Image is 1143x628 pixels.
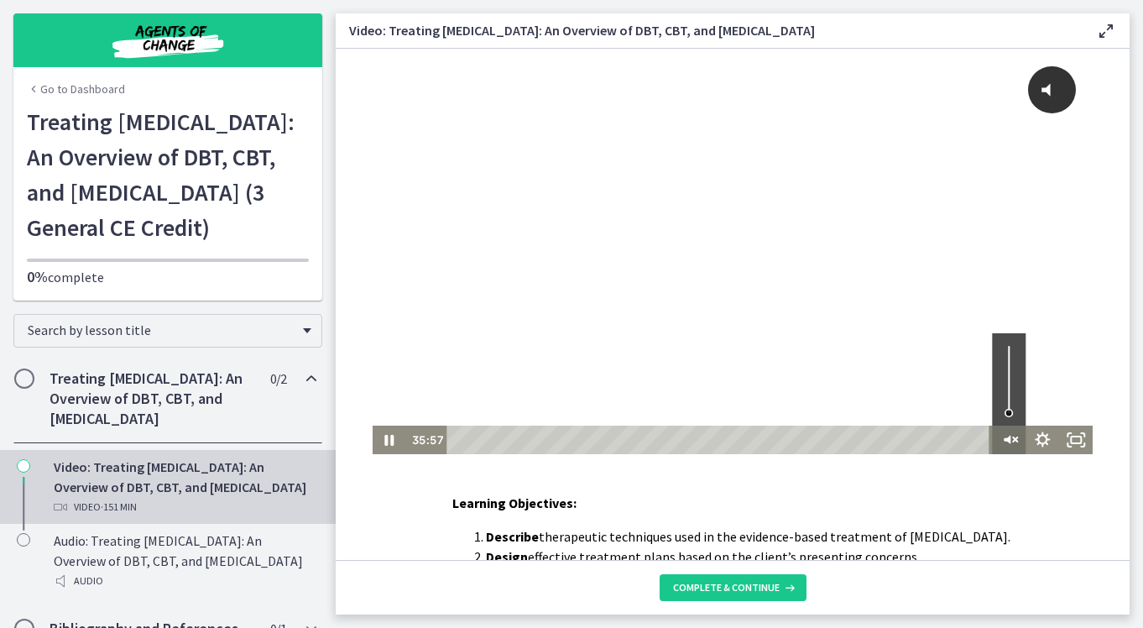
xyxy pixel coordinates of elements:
button: Unmute [656,377,690,406]
img: Agents of Change [67,20,269,60]
span: 0 / 2 [270,369,286,389]
div: Audio: Treating [MEDICAL_DATA]: An Overview of DBT, CBT, and [MEDICAL_DATA] [54,531,316,591]
h2: Treating [MEDICAL_DATA]: An Overview of DBT, CBT, and [MEDICAL_DATA] [50,369,254,429]
span: Complete & continue [673,581,780,594]
button: Show settings menu [690,377,723,406]
strong: Describe [486,528,539,545]
button: Fullscreen [723,377,757,406]
div: Video: Treating [MEDICAL_DATA]: An Overview of DBT, CBT, and [MEDICAL_DATA] [54,457,316,517]
a: Go to Dashboard [27,81,125,97]
div: Volume [656,285,690,377]
strong: Design [486,548,528,565]
iframe: Video Lesson [336,49,1130,454]
div: Search by lesson title [13,314,322,348]
li: therapeutic techniques used in the evidence-based treatment of [MEDICAL_DATA]. [486,526,1013,547]
p: complete [27,267,309,287]
span: · 151 min [101,497,137,517]
li: effective treatment plans based on the client’s presenting concerns. [486,547,1013,567]
h3: Video: Treating [MEDICAL_DATA]: An Overview of DBT, CBT, and [MEDICAL_DATA] [349,20,1069,40]
span: Learning Objectives: [452,495,577,511]
div: Video [54,497,316,517]
div: Audio [54,571,316,591]
button: Complete & continue [660,574,806,601]
span: 0% [27,267,48,286]
span: Search by lesson title [28,322,295,338]
h1: Treating [MEDICAL_DATA]: An Overview of DBT, CBT, and [MEDICAL_DATA] (3 General CE Credit) [27,104,309,245]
